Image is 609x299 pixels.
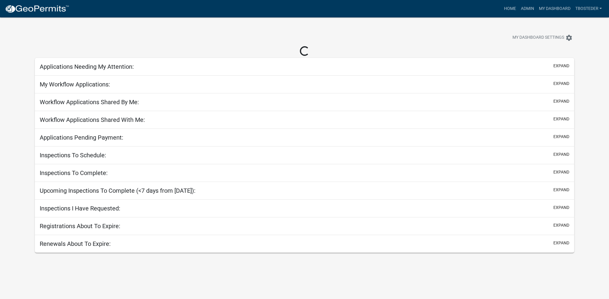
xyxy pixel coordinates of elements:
button: expand [553,116,569,122]
button: expand [553,222,569,228]
i: settings [565,34,573,41]
h5: Inspections To Complete: [40,169,108,177]
a: My Dashboard [536,3,573,14]
h5: Upcoming Inspections To Complete (<7 days from [DATE]): [40,187,195,194]
button: expand [553,63,569,69]
h5: Inspections To Schedule: [40,152,106,159]
button: expand [553,151,569,158]
h5: Renewals About To Expire: [40,240,111,247]
button: expand [553,169,569,175]
a: Admin [518,3,536,14]
button: My Dashboard Settingssettings [508,32,577,44]
h5: Workflow Applications Shared By Me: [40,98,139,106]
span: My Dashboard Settings [512,34,564,41]
button: expand [553,187,569,193]
h5: Workflow Applications Shared With Me: [40,116,145,123]
button: expand [553,98,569,104]
a: Home [501,3,518,14]
button: expand [553,240,569,246]
button: expand [553,80,569,87]
a: tbosteder [573,3,604,14]
button: expand [553,204,569,211]
button: expand [553,134,569,140]
h5: Inspections I Have Requested: [40,205,120,212]
h5: My Workflow Applications: [40,81,110,88]
h5: Registrations About To Expire: [40,222,120,230]
h5: Applications Needing My Attention: [40,63,134,70]
h5: Applications Pending Payment: [40,134,123,141]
